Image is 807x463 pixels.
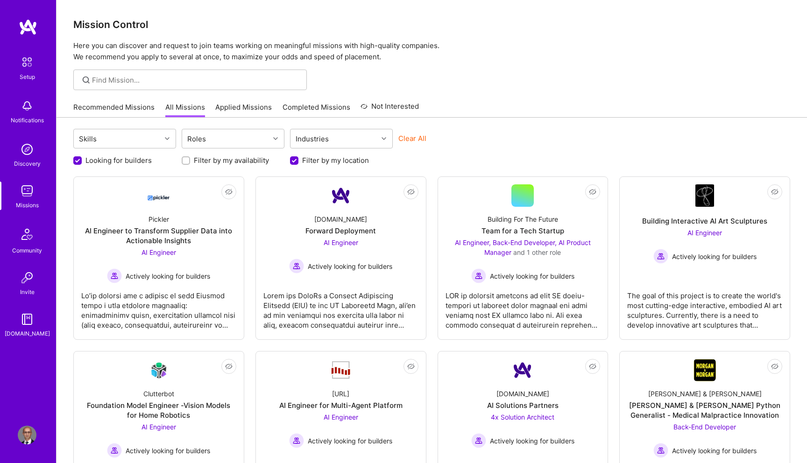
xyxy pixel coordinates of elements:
[225,363,233,370] i: icon EyeClosed
[589,188,596,196] i: icon EyeClosed
[92,75,300,85] input: Find Mission...
[407,363,415,370] i: icon EyeClosed
[324,413,358,421] span: AI Engineer
[273,136,278,141] i: icon Chevron
[142,248,176,256] span: AI Engineer
[81,184,236,332] a: Company LogoPicklerAI Engineer to Transform Supplier Data into Actionable InsightsAI Engineer Act...
[263,283,418,330] div: Lorem ips DoloRs a Consect Adipiscing Elitsedd (EIU) te inc UT Laboreetd Magn, ali’en ad min veni...
[490,271,574,281] span: Actively looking for builders
[148,359,170,381] img: Company Logo
[18,140,36,159] img: discovery
[511,359,534,381] img: Company Logo
[17,52,37,72] img: setup
[73,40,790,63] p: Here you can discover and request to join teams working on meaningful missions with high-quality ...
[18,426,36,444] img: User Avatar
[672,252,757,261] span: Actively looking for builders
[361,101,419,118] a: Not Interested
[487,400,559,410] div: AI Solutions Partners
[446,283,601,330] div: LOR ip dolorsit ametcons ad elit SE doeiu-tempori ut laboreet dolor magnaal eni admi veniamq nost...
[330,184,352,207] img: Company Logo
[481,226,564,236] div: Team for a Tech Startup
[107,268,122,283] img: Actively looking for builders
[308,436,392,446] span: Actively looking for builders
[81,226,236,246] div: AI Engineer to Transform Supplier Data into Actionable Insights
[18,97,36,115] img: bell
[5,329,50,338] div: [DOMAIN_NAME]
[73,102,155,118] a: Recommended Missions
[126,446,210,456] span: Actively looking for builders
[165,102,205,118] a: All Missions
[513,248,561,256] span: and 1 other role
[382,136,386,141] i: icon Chevron
[149,214,169,224] div: Pickler
[332,389,349,399] div: [URL]
[12,246,42,255] div: Community
[18,268,36,287] img: Invite
[314,214,367,224] div: [DOMAIN_NAME]
[771,188,779,196] i: icon EyeClosed
[20,287,35,297] div: Invite
[194,155,269,165] label: Filter by my availability
[491,413,554,421] span: 4x Solution Architect
[653,249,668,264] img: Actively looking for builders
[16,223,38,246] img: Community
[455,239,591,256] span: AI Engineer, Back-End Developer, AI Product Manager
[653,443,668,458] img: Actively looking for builders
[627,283,782,330] div: The goal of this project is to create the world's most cutting-edge interactive, embodied AI art ...
[673,423,736,431] span: Back-End Developer
[672,446,757,456] span: Actively looking for builders
[81,283,236,330] div: Lo’ip dolorsi ame c adipisc el sedd Eiusmod tempo i utla etdolore magnaaliq: enimadminimv quisn, ...
[18,182,36,200] img: teamwork
[627,184,782,332] a: Company LogoBuilding Interactive AI Art SculpturesAI Engineer Actively looking for buildersActive...
[143,389,174,399] div: Clutterbot
[279,400,403,410] div: AI Engineer for Multi-Agent Platform
[165,136,170,141] i: icon Chevron
[627,400,782,420] div: [PERSON_NAME] & [PERSON_NAME] Python Generalist - Medical Malpractice Innovation
[85,155,152,165] label: Looking for builders
[148,187,170,204] img: Company Logo
[215,102,272,118] a: Applied Missions
[15,426,39,444] a: User Avatar
[77,132,99,146] div: Skills
[324,239,358,246] span: AI Engineer
[695,184,714,207] img: Company Logo
[263,184,418,332] a: Company Logo[DOMAIN_NAME]Forward DeploymentAI Engineer Actively looking for buildersActively look...
[18,310,36,329] img: guide book
[185,132,208,146] div: Roles
[496,389,549,399] div: [DOMAIN_NAME]
[490,436,574,446] span: Actively looking for builders
[283,102,350,118] a: Completed Missions
[16,200,39,210] div: Missions
[73,19,790,30] h3: Mission Control
[126,271,210,281] span: Actively looking for builders
[771,363,779,370] i: icon EyeClosed
[694,359,716,381] img: Company Logo
[488,214,558,224] div: Building For The Future
[107,443,122,458] img: Actively looking for builders
[330,360,352,380] img: Company Logo
[81,400,236,420] div: Foundation Model Engineer -Vision Models for Home Robotics
[81,75,92,85] i: icon SearchGrey
[308,261,392,271] span: Actively looking for builders
[225,188,233,196] i: icon EyeClosed
[19,19,37,35] img: logo
[142,423,176,431] span: AI Engineer
[471,433,486,448] img: Actively looking for builders
[305,226,376,236] div: Forward Deployment
[589,363,596,370] i: icon EyeClosed
[407,188,415,196] i: icon EyeClosed
[289,433,304,448] img: Actively looking for builders
[20,72,35,82] div: Setup
[642,216,767,226] div: Building Interactive AI Art Sculptures
[14,159,41,168] div: Discovery
[293,132,331,146] div: Industries
[289,259,304,274] img: Actively looking for builders
[648,389,762,399] div: [PERSON_NAME] & [PERSON_NAME]
[446,184,601,332] a: Building For The FutureTeam for a Tech StartupAI Engineer, Back-End Developer, AI Product Manager...
[687,229,722,237] span: AI Engineer
[302,155,369,165] label: Filter by my location
[471,268,486,283] img: Actively looking for builders
[398,133,426,143] button: Clear All
[11,115,44,125] div: Notifications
